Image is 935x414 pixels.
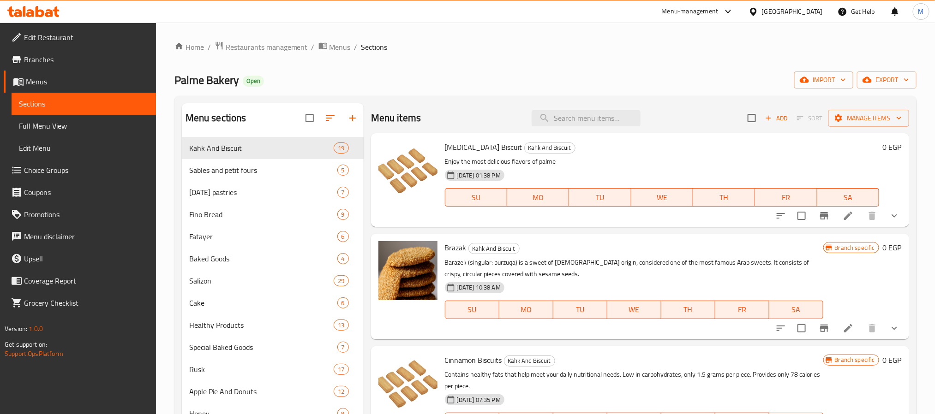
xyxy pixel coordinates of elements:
[334,364,348,375] div: items
[337,231,349,242] div: items
[378,241,438,300] img: Brazak
[861,317,883,339] button: delete
[445,188,507,207] button: SU
[189,297,337,308] span: Cake
[338,166,348,175] span: 5
[182,137,364,159] div: Kahk And Biscuit19
[334,144,348,153] span: 19
[883,205,905,227] button: show more
[468,243,520,254] div: Kahk And Biscuit
[182,380,364,402] div: Apple Pie And Donuts12
[334,319,348,331] div: items
[334,275,348,286] div: items
[189,187,337,198] div: Ramadan pastries
[334,387,348,396] span: 12
[553,301,607,319] button: TU
[186,111,246,125] h2: Menu sections
[174,70,239,90] span: Palme Bakery
[719,303,766,316] span: FR
[189,253,337,264] div: Baked Goods
[524,142,575,154] div: Kahk And Biscuit
[770,317,792,339] button: sort-choices
[354,41,358,53] li: /
[338,210,348,219] span: 9
[334,365,348,374] span: 17
[611,303,658,316] span: WE
[189,142,334,154] span: Kahk And Biscuit
[499,301,553,319] button: MO
[12,137,156,159] a: Edit Menu
[182,270,364,292] div: Salizon29
[665,303,712,316] span: TH
[189,386,334,397] span: Apple Pie And Donuts
[378,354,438,413] img: Cinnamon Biscuits
[334,386,348,397] div: items
[189,231,337,242] span: Fatayer
[318,41,351,53] a: Menus
[338,343,348,352] span: 7
[761,111,791,125] span: Add item
[19,98,149,109] span: Sections
[843,210,854,221] a: Edit menu item
[4,248,156,270] a: Upsell
[764,113,789,124] span: Add
[813,317,835,339] button: Branch-specific-item
[693,188,755,207] button: TH
[24,165,149,176] span: Choice Groups
[215,41,308,53] a: Restaurants management
[319,107,342,129] span: Sort sections
[24,253,149,264] span: Upsell
[182,336,364,358] div: Special Baked Goods7
[831,355,879,364] span: Branch specific
[445,353,502,367] span: Cinnamon Biscuits
[24,54,149,65] span: Branches
[762,6,823,17] div: [GEOGRAPHIC_DATA]
[573,191,627,204] span: TU
[4,71,156,93] a: Menus
[445,140,522,154] span: [MEDICAL_DATA] Biscuit
[24,275,149,286] span: Coverage Report
[445,241,467,254] span: Brazak
[174,41,204,53] a: Home
[337,165,349,176] div: items
[174,41,917,53] nav: breadcrumb
[330,41,351,53] span: Menus
[342,107,364,129] button: Add section
[300,108,319,128] span: Select all sections
[334,277,348,285] span: 29
[759,191,813,204] span: FR
[525,142,575,153] span: Kahk And Biscuit
[883,354,902,367] h6: 0 EGP
[337,253,349,264] div: items
[5,323,27,335] span: Version:
[19,142,149,154] span: Edit Menu
[24,209,149,220] span: Promotions
[4,26,156,48] a: Edit Restaurant
[883,141,902,154] h6: 0 EGP
[337,209,349,220] div: items
[607,301,661,319] button: WE
[831,243,879,252] span: Branch specific
[24,297,149,308] span: Grocery Checklist
[334,321,348,330] span: 13
[5,338,47,350] span: Get support on:
[361,41,388,53] span: Sections
[453,283,504,292] span: [DATE] 10:38 AM
[770,205,792,227] button: sort-choices
[189,275,334,286] span: Salizon
[337,342,349,353] div: items
[715,301,769,319] button: FR
[189,319,334,331] span: Healthy Products
[24,231,149,242] span: Menu disclaimer
[182,225,364,248] div: Fatayer6
[449,303,496,316] span: SU
[24,187,149,198] span: Coupons
[243,77,264,85] span: Open
[4,203,156,225] a: Promotions
[4,292,156,314] a: Grocery Checklist
[861,205,883,227] button: delete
